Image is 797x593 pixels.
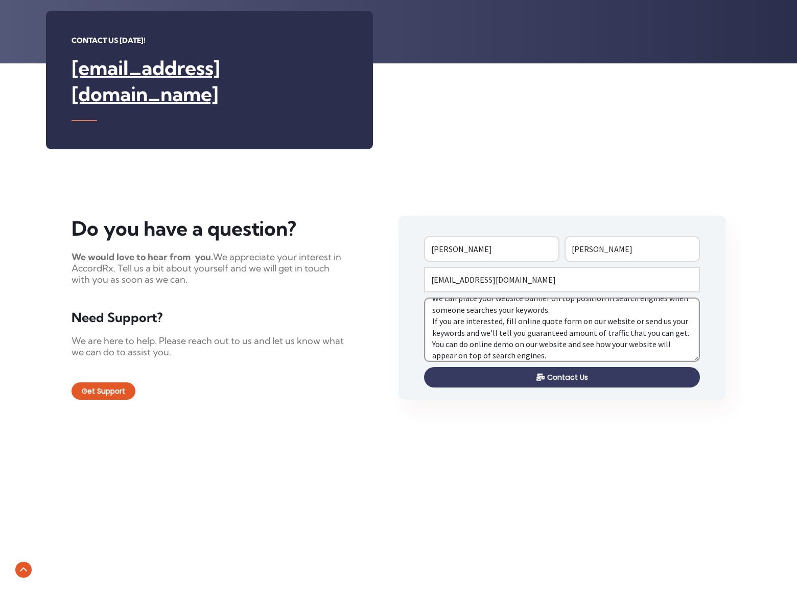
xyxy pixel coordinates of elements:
[424,367,700,387] button: Contact Us
[547,374,588,381] span: Contact Us
[72,335,347,357] p: We are here to help. Please reach out to us and let us know what we can do to assist you.
[72,251,213,263] strong: We would love to hear from you.
[72,382,135,400] a: Get Support
[72,36,347,45] h6: Contact Us [DATE]!
[565,236,700,262] input: Last Name
[72,310,347,325] h5: Need Support?
[72,252,347,285] p: We appreciate your interest in AccordRx. Tell us a bit about yourself and we will get in touch wi...
[82,387,125,395] span: Get Support
[72,216,347,242] h3: Do you have a question?
[424,236,559,262] input: First Name
[72,55,220,106] a: [EMAIL_ADDRESS][DOMAIN_NAME]
[424,267,700,292] input: Email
